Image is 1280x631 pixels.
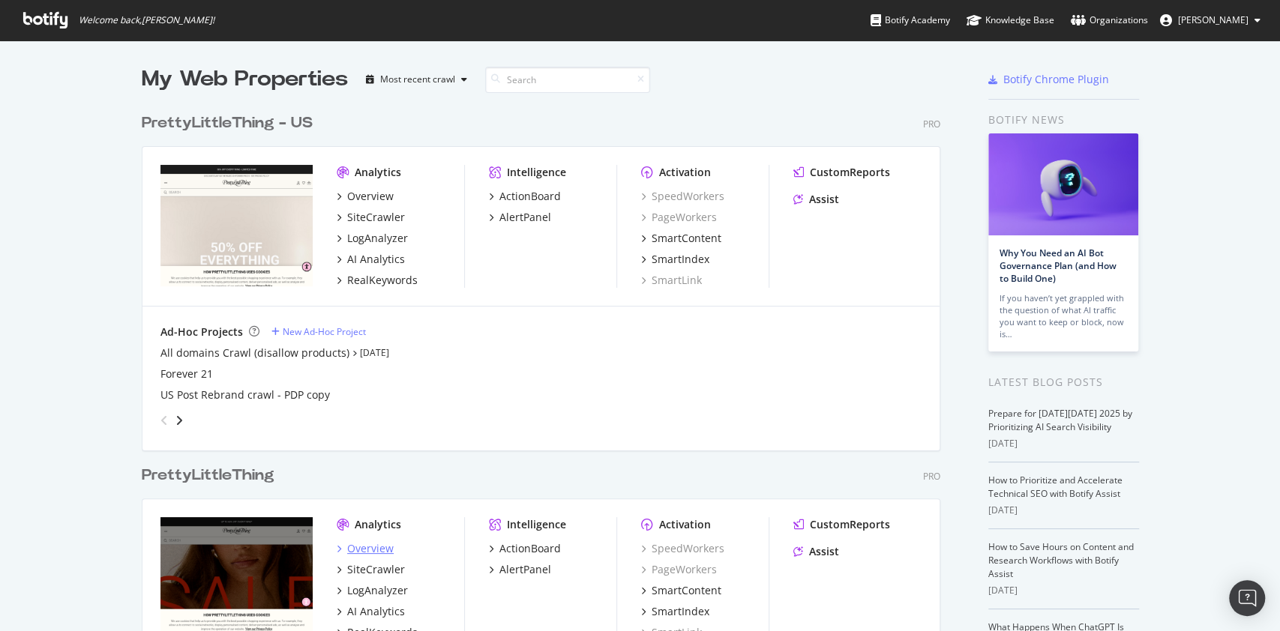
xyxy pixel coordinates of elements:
[988,504,1139,517] div: [DATE]
[347,541,394,556] div: Overview
[355,517,401,532] div: Analytics
[1003,72,1109,87] div: Botify Chrome Plugin
[337,273,418,288] a: RealKeywords
[793,192,839,207] a: Assist
[1000,247,1117,285] a: Why You Need an AI Bot Governance Plan (and How to Build One)
[489,189,561,204] a: ActionBoard
[1000,292,1127,340] div: If you haven’t yet grappled with the question of what AI traffic you want to keep or block, now is…
[337,583,408,598] a: LogAnalyzer
[337,562,405,577] a: SiteCrawler
[1148,8,1273,32] button: [PERSON_NAME]
[499,541,561,556] div: ActionBoard
[380,75,455,84] div: Most recent crawl
[174,413,184,428] div: angle-right
[641,231,721,246] a: SmartContent
[142,465,274,486] div: PrettyLittleThing
[489,541,561,556] a: ActionBoard
[160,345,349,360] a: All domains Crawl (disallow products)
[142,64,348,94] div: My Web Properties
[337,541,394,556] a: Overview
[652,604,709,619] div: SmartIndex
[142,112,313,134] div: PrettyLittleThing - US
[160,165,313,286] img: prettylittlething.us
[507,165,566,180] div: Intelligence
[871,13,950,28] div: Botify Academy
[360,67,473,91] button: Most recent crawl
[79,14,214,26] span: Welcome back, [PERSON_NAME] !
[337,189,394,204] a: Overview
[489,210,551,225] a: AlertPanel
[347,562,405,577] div: SiteCrawler
[641,583,721,598] a: SmartContent
[988,407,1132,433] a: Prepare for [DATE][DATE] 2025 by Prioritizing AI Search Visibility
[652,252,709,267] div: SmartIndex
[160,387,330,402] a: US Post Rebrand crawl - PDP copy
[641,562,717,577] a: PageWorkers
[641,189,724,204] a: SpeedWorkers
[347,210,405,225] div: SiteCrawler
[283,325,366,338] div: New Ad-Hoc Project
[641,273,702,288] a: SmartLink
[355,165,401,180] div: Analytics
[793,165,890,180] a: CustomReports
[271,325,366,338] a: New Ad-Hoc Project
[1178,13,1249,26] span: Tess Healey
[967,13,1054,28] div: Knowledge Base
[347,583,408,598] div: LogAnalyzer
[659,165,711,180] div: Activation
[1071,13,1148,28] div: Organizations
[809,192,839,207] div: Assist
[810,517,890,532] div: CustomReports
[793,517,890,532] a: CustomReports
[347,604,405,619] div: AI Analytics
[988,374,1139,390] div: Latest Blog Posts
[160,324,243,339] div: Ad-Hoc Projects
[489,562,551,577] a: AlertPanel
[347,189,394,204] div: Overview
[154,408,174,432] div: angle-left
[988,474,1123,500] a: How to Prioritize and Accelerate Technical SEO with Botify Assist
[499,562,551,577] div: AlertPanel
[160,366,213,381] a: Forever 21
[347,231,408,246] div: LogAnalyzer
[507,517,566,532] div: Intelligence
[988,133,1138,235] img: Why You Need an AI Bot Governance Plan (and How to Build One)
[142,465,280,486] a: PrettyLittleThing
[641,252,709,267] a: SmartIndex
[988,584,1139,597] div: [DATE]
[347,252,405,267] div: AI Analytics
[988,72,1109,87] a: Botify Chrome Plugin
[499,189,561,204] div: ActionBoard
[337,604,405,619] a: AI Analytics
[360,346,389,359] a: [DATE]
[810,165,890,180] div: CustomReports
[337,252,405,267] a: AI Analytics
[337,210,405,225] a: SiteCrawler
[499,210,551,225] div: AlertPanel
[923,118,940,130] div: Pro
[652,583,721,598] div: SmartContent
[347,273,418,288] div: RealKeywords
[988,437,1139,450] div: [DATE]
[809,544,839,559] div: Assist
[1229,580,1265,616] div: Open Intercom Messenger
[337,231,408,246] a: LogAnalyzer
[652,231,721,246] div: SmartContent
[923,470,940,483] div: Pro
[485,67,650,93] input: Search
[142,112,319,134] a: PrettyLittleThing - US
[988,540,1134,580] a: How to Save Hours on Content and Research Workflows with Botify Assist
[641,604,709,619] a: SmartIndex
[988,112,1139,128] div: Botify news
[641,541,724,556] a: SpeedWorkers
[641,210,717,225] a: PageWorkers
[659,517,711,532] div: Activation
